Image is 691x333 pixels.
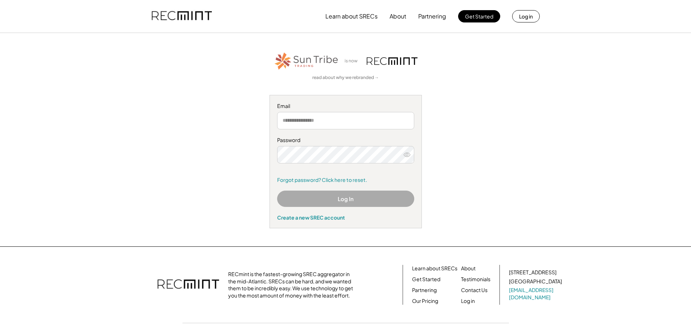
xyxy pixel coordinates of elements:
[509,278,562,285] div: [GEOGRAPHIC_DATA]
[509,269,556,276] div: [STREET_ADDRESS]
[277,214,414,221] div: Create a new SREC account
[367,57,418,65] img: recmint-logotype%403x.png
[343,58,363,64] div: is now
[152,4,212,29] img: recmint-logotype%403x.png
[512,10,540,22] button: Log in
[312,75,379,81] a: read about why we rebranded →
[157,272,219,297] img: recmint-logotype%403x.png
[509,287,563,301] a: [EMAIL_ADDRESS][DOMAIN_NAME]
[461,265,476,272] a: About
[412,297,438,305] a: Our Pricing
[461,276,490,283] a: Testimonials
[461,297,475,305] a: Log in
[412,276,440,283] a: Get Started
[277,176,414,184] a: Forgot password? Click here to reset.
[458,10,500,22] button: Get Started
[412,265,457,272] a: Learn about SRECs
[390,9,406,24] button: About
[277,191,414,207] button: Log In
[325,9,378,24] button: Learn about SRECs
[277,103,414,110] div: Email
[277,137,414,144] div: Password
[274,51,339,71] img: STT_Horizontal_Logo%2B-%2BColor.png
[412,287,437,294] a: Partnering
[418,9,446,24] button: Partnering
[461,287,488,294] a: Contact Us
[228,271,357,299] div: RECmint is the fastest-growing SREC aggregator in the mid-Atlantic. SRECs can be hard, and we wan...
